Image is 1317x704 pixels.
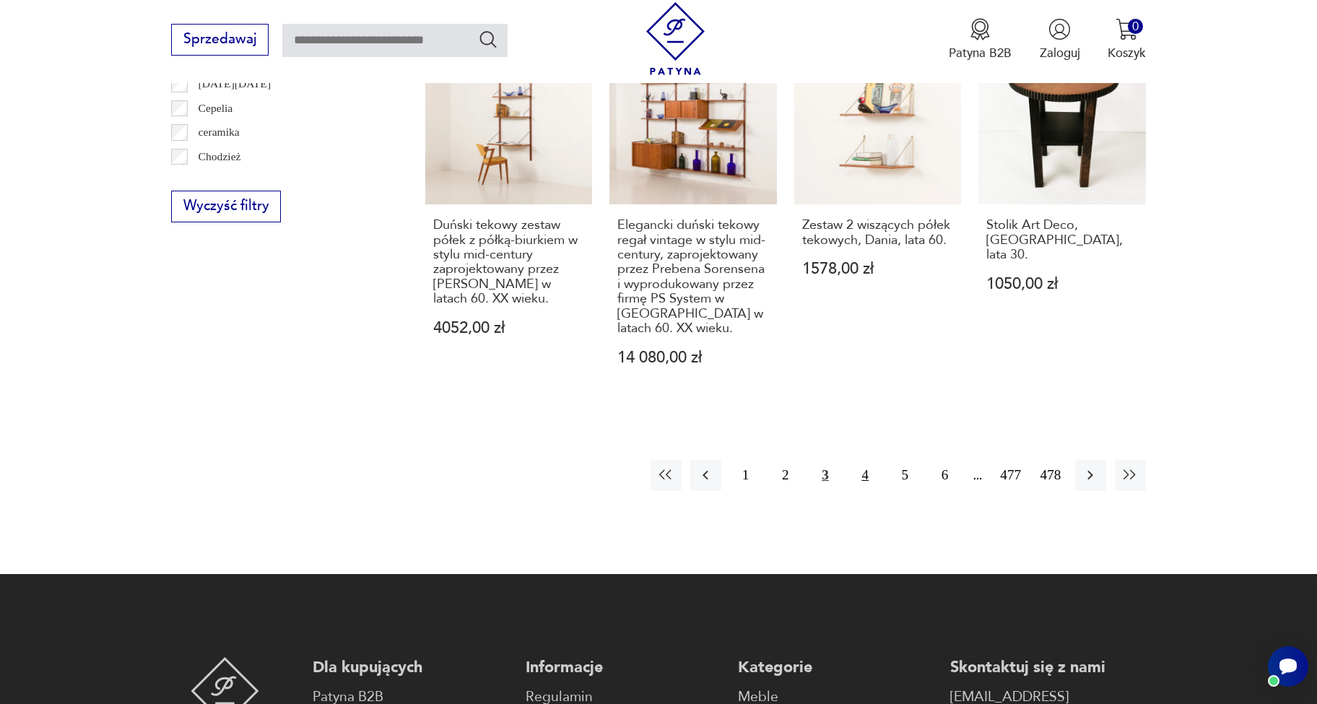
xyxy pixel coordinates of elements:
[809,460,840,491] button: 3
[949,45,1012,61] p: Patyna B2B
[639,2,712,75] img: Patyna - sklep z meblami i dekoracjami vintage
[794,38,962,399] a: Zestaw 2 wiszących półek tekowych, Dania, lata 60.Zestaw 2 wiszących półek tekowych, Dania, lata ...
[199,99,233,118] p: Cepelia
[738,657,933,678] p: Kategorie
[1040,45,1080,61] p: Zaloguj
[617,350,769,365] p: 14 080,00 zł
[609,38,777,399] a: KlasykElegancki duński tekowy regał vintage w stylu mid-century, zaprojektowany przez Prebena Sor...
[949,18,1012,61] a: Ikona medaluPatyna B2B
[802,261,954,277] p: 1578,00 zł
[770,460,801,491] button: 2
[986,277,1138,292] p: 1050,00 zł
[802,218,954,248] h3: Zestaw 2 wiszących półek tekowych, Dania, lata 60.
[199,171,240,190] p: Ćmielów
[1116,18,1138,40] img: Ikona koszyka
[1035,460,1066,491] button: 478
[1108,18,1146,61] button: 0Koszyk
[478,29,499,50] button: Szukaj
[313,657,508,678] p: Dla kupujących
[850,460,881,491] button: 4
[978,38,1146,399] a: Stolik Art Deco, Niemcy, lata 30.Stolik Art Deco, [GEOGRAPHIC_DATA], lata 30.1050,00 zł
[1108,45,1146,61] p: Koszyk
[425,38,593,399] a: KlasykDuński tekowy zestaw półek z półką-biurkiem w stylu mid-century zaprojektowany przez Poula ...
[171,24,269,56] button: Sprzedawaj
[1040,18,1080,61] button: Zaloguj
[949,18,1012,61] button: Patyna B2B
[950,657,1145,678] p: Skontaktuj się z nami
[890,460,921,491] button: 5
[1268,646,1308,687] iframe: Smartsupp widget button
[433,218,585,306] h3: Duński tekowy zestaw półek z półką-biurkiem w stylu mid-century zaprojektowany przez [PERSON_NAME...
[199,123,240,142] p: ceramika
[986,218,1138,262] h3: Stolik Art Deco, [GEOGRAPHIC_DATA], lata 30.
[433,321,585,336] p: 4052,00 zł
[199,147,241,166] p: Chodzież
[995,460,1026,491] button: 477
[929,460,960,491] button: 6
[730,460,761,491] button: 1
[199,74,271,93] p: [DATE][DATE]
[617,218,769,336] h3: Elegancki duński tekowy regał vintage w stylu mid-century, zaprojektowany przez Prebena Sorensena...
[171,35,269,46] a: Sprzedawaj
[1048,18,1071,40] img: Ikonka użytkownika
[526,657,721,678] p: Informacje
[1128,19,1143,34] div: 0
[969,18,991,40] img: Ikona medalu
[171,191,281,222] button: Wyczyść filtry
